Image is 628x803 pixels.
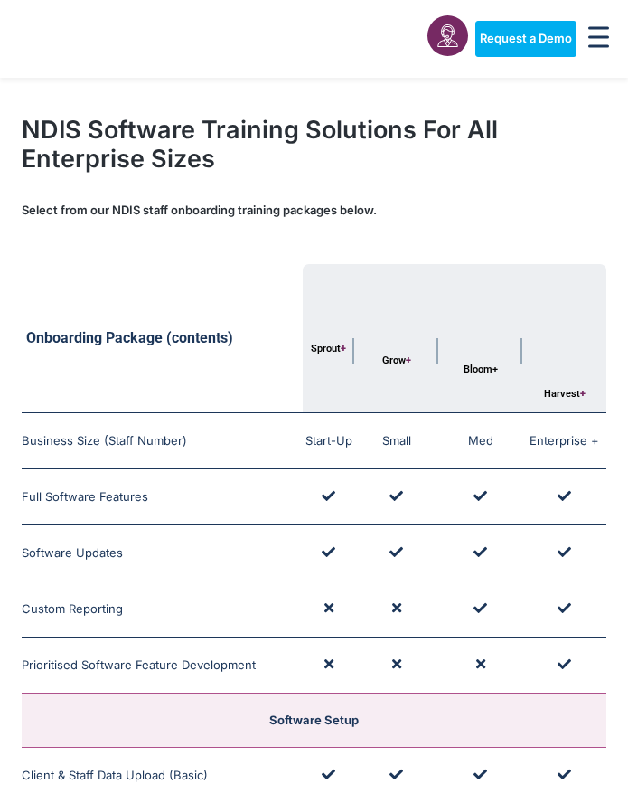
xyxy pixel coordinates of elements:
[480,32,572,46] span: Request a Demo
[464,364,498,375] span: Bloom
[22,525,303,581] td: Software Updates
[22,116,606,175] h1: NDIS Software Training Solutions For All Enterprise Sizes
[475,21,576,57] a: Request a Demo
[354,413,438,469] td: Small
[406,354,411,366] span: +
[311,343,346,354] span: Sprout
[22,581,303,637] td: Custom Reporting
[303,413,354,469] td: Start-Up
[359,302,434,341] img: svg+xml;nitro-empty-id=NjQxOjQ1NA==-1;base64,PHN2ZyB2aWV3Qm94PSIwIDAgMTIzIDg1IiB3aWR0aD0iMTIzIiBo...
[22,264,303,412] th: Onboarding Package (contents)
[584,21,615,57] div: Menu Toggle
[341,343,346,354] span: +
[580,388,586,400] span: +
[522,413,606,469] td: Enterprise +
[527,269,602,374] img: svg+xml;nitro-empty-id=NjQxOjk1OQ==-1;base64,PHN2ZyB2aWV3Qm94PSIwIDAgNjkgMTI4IiB3aWR0aD0iNjkiIGhl...
[544,388,586,400] span: Harvest
[443,294,518,350] img: svg+xml;nitro-empty-id=NjQxOjcyMA==-1;base64,PHN2ZyB2aWV3Qm94PSIwIDAgMTIzIDEyMiIgd2lkdGg9IjEyMyIg...
[438,413,522,469] td: Med
[22,432,187,449] span: Business Size (Staff Number)
[492,364,498,375] span: +
[22,748,303,803] td: Client & Staff Data Upload (Basic)
[269,713,359,727] span: Software Setup
[14,25,140,53] img: CareMaster Logo
[382,354,411,366] span: Grow
[22,488,148,505] span: Full Software Features
[22,203,606,218] div: Select from our NDIS staff onboarding training packages below.
[22,638,303,693] td: Prioritised Software Feature Development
